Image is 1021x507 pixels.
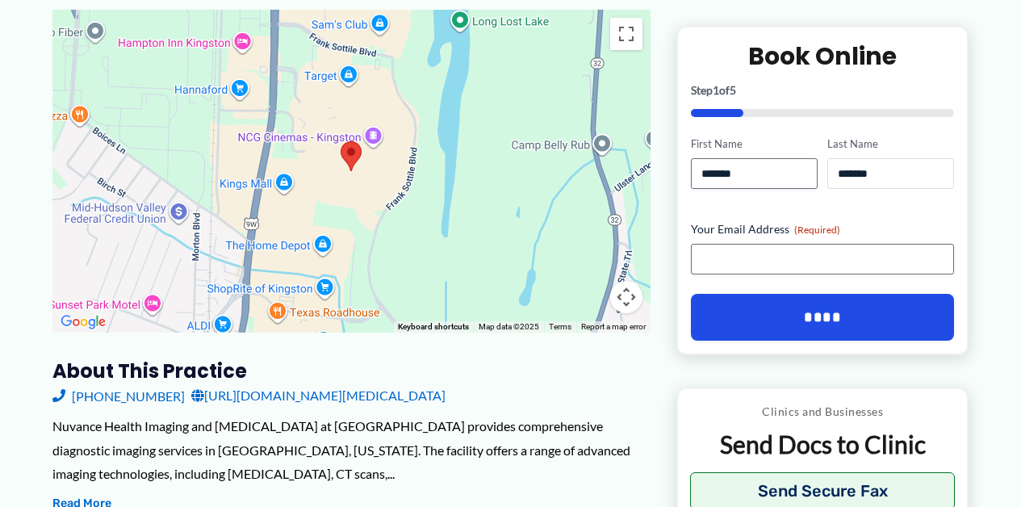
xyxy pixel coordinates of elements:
[713,83,719,97] span: 1
[691,221,955,237] label: Your Email Address
[52,358,651,383] h3: About this practice
[52,383,185,408] a: [PHONE_NUMBER]
[479,322,539,331] span: Map data ©2025
[56,312,110,333] img: Google
[191,383,446,408] a: [URL][DOMAIN_NAME][MEDICAL_DATA]
[610,281,642,313] button: Map camera controls
[549,322,571,331] a: Terms (opens in new tab)
[794,224,840,236] span: (Required)
[691,85,955,96] p: Step of
[52,414,651,486] div: Nuvance Health Imaging and [MEDICAL_DATA] at [GEOGRAPHIC_DATA] provides comprehensive diagnostic ...
[56,312,110,333] a: Open this area in Google Maps (opens a new window)
[691,136,818,152] label: First Name
[827,136,954,152] label: Last Name
[610,18,642,50] button: Toggle fullscreen view
[398,321,469,333] button: Keyboard shortcuts
[730,83,736,97] span: 5
[690,429,956,460] p: Send Docs to Clinic
[581,322,646,331] a: Report a map error
[690,401,956,422] p: Clinics and Businesses
[691,40,955,72] h2: Book Online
